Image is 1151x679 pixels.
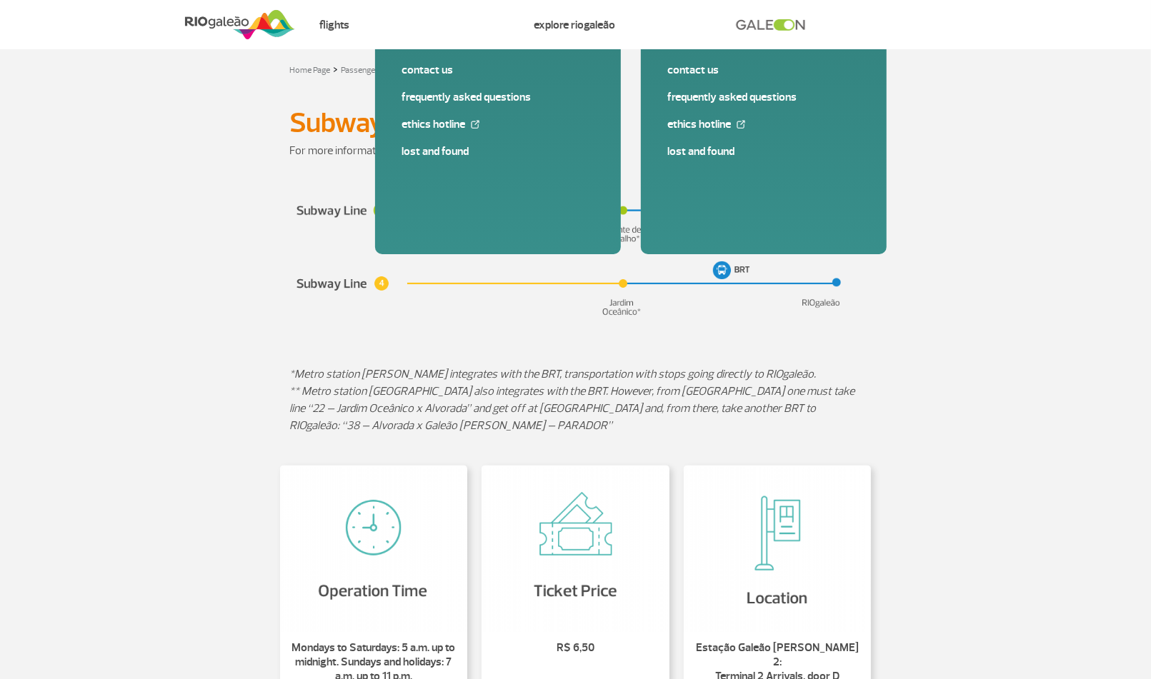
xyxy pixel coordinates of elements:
h1: Subway [290,111,862,135]
img: Mondays to Saturdays: 5 a.m. up to midnight. Sundays and holidays: 7 a.m. up to 11 p.m. [280,466,468,632]
a: How to get and go [400,18,484,32]
em: ** Metro station [GEOGRAPHIC_DATA] also integrates with the BRT. However, from [GEOGRAPHIC_DATA] ... [290,384,855,433]
a: Lost and Found [402,144,594,159]
a: Frequently Asked Questions [668,89,859,105]
img: External Link Icon [471,120,479,129]
img: Estação Galeão Tom Jobim 2: Terminal 2 Arrivals, door D [684,466,872,632]
a: > [334,61,339,77]
a: Flights [320,18,350,32]
a: Lost and Found [668,144,859,159]
a: Frequently Asked Questions [402,89,594,105]
a: Passengers [342,65,382,76]
a: Explore RIOgaleão [534,18,616,32]
img: External Link Icon [737,120,745,129]
a: Contact us [668,62,859,78]
p: R$ 6,50 [490,640,661,655]
img: R$ 6,50 [482,466,669,632]
p: For more information, visit [290,142,862,159]
a: Ethics Hotline [668,116,859,132]
img: subway-ing-v3.png [290,184,862,322]
a: Ethics Hotline [402,116,594,132]
a: Contact us [402,62,594,78]
a: Contact [666,18,704,32]
a: Home Page [290,65,331,76]
em: *Metro station [PERSON_NAME] integrates with the BRT, transportation with stops going directly to... [290,367,817,381]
